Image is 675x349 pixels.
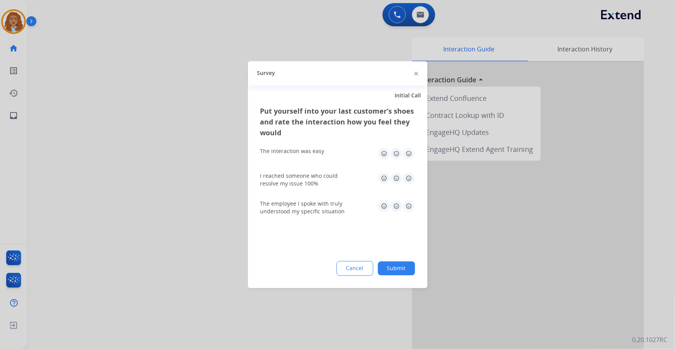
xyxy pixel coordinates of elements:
[260,106,415,138] h3: Put yourself into your last customer’s shoes and rate the interaction how you feel they would
[337,261,373,276] button: Cancel
[414,72,418,76] img: close-button
[260,172,353,187] div: I reached someone who could resolve my issue 100%
[378,261,415,275] button: Submit
[260,147,325,155] div: The interaction was easy
[260,200,353,215] div: The employee I spoke with truly understood my specific situation
[632,335,667,344] p: 0.20.1027RC
[395,92,421,99] span: Initial Call
[257,70,275,77] span: Survey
